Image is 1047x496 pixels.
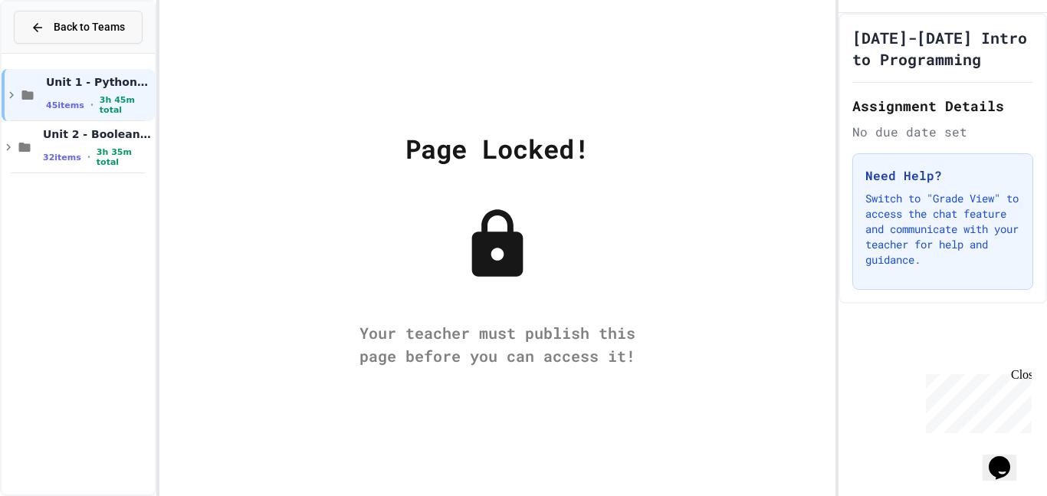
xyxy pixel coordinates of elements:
span: Back to Teams [54,19,125,35]
div: Chat with us now!Close [6,6,106,97]
span: Unit 1 - Python Basics [46,75,152,89]
span: • [87,151,90,163]
h3: Need Help? [865,166,1020,185]
span: Unit 2 - Boolean Expressions and If Statements [43,127,152,141]
div: No due date set [852,123,1033,141]
button: Back to Teams [14,11,143,44]
span: 3h 35m total [97,147,152,167]
h1: [DATE]-[DATE] Intro to Programming [852,27,1033,70]
div: Page Locked! [405,129,589,168]
span: 3h 45m total [100,95,152,115]
span: 32 items [43,153,81,163]
h2: Assignment Details [852,95,1033,117]
p: Switch to "Grade View" to access the chat feature and communicate with your teacher for help and ... [865,191,1020,268]
span: • [90,99,94,111]
div: Your teacher must publish this page before you can access it! [344,321,651,367]
span: 45 items [46,100,84,110]
iframe: chat widget [920,368,1032,433]
iframe: chat widget [983,435,1032,481]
